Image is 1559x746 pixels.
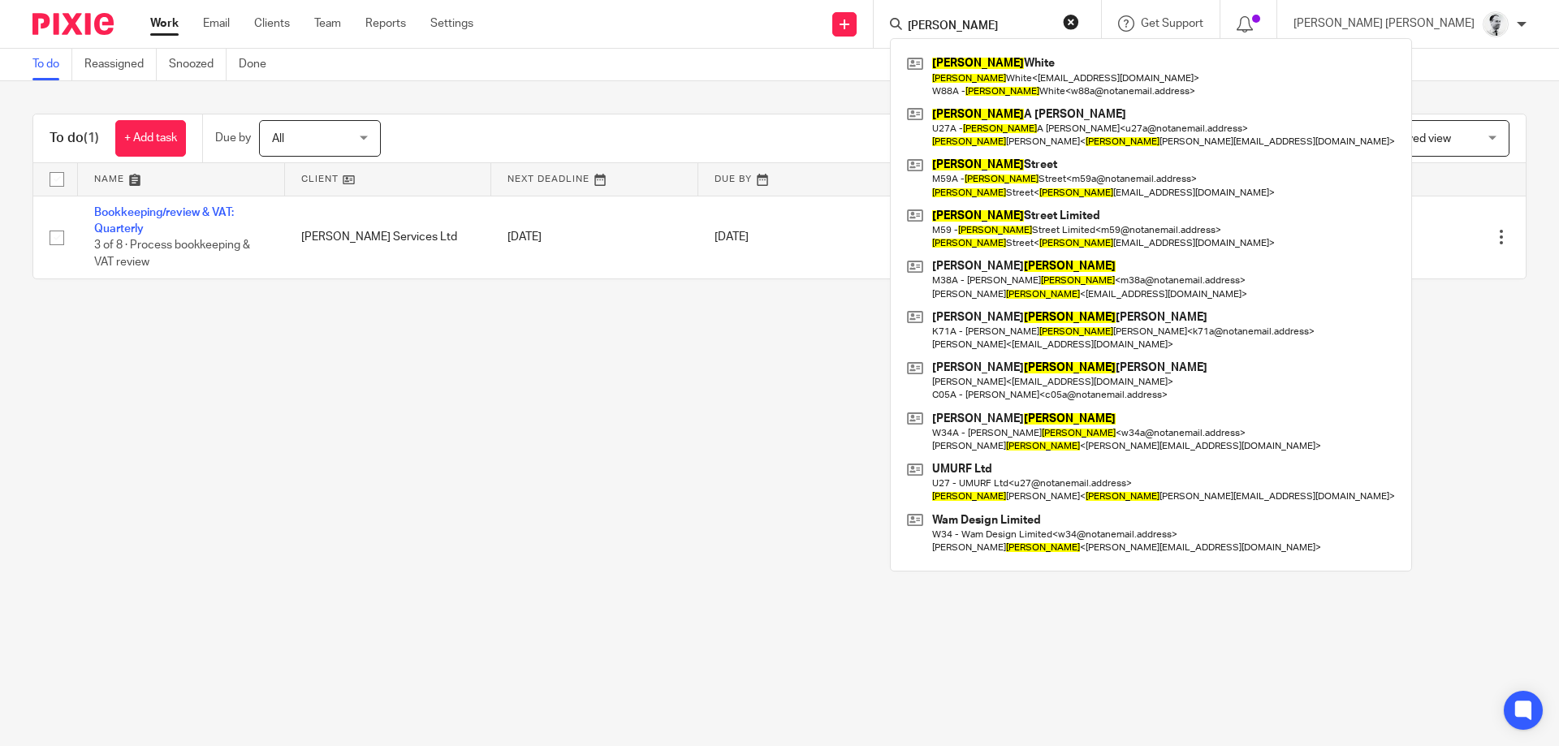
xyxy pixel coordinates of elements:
input: Search [906,19,1052,34]
a: Team [314,15,341,32]
h1: To do [50,130,99,147]
a: Clients [254,15,290,32]
td: [DATE] [491,196,698,278]
p: Due by [215,130,251,146]
span: [DATE] [715,231,749,243]
span: 3 of 8 · Process bookkeeping & VAT review [94,239,250,268]
td: [PERSON_NAME] Services Ltd [285,196,492,278]
span: All [272,133,284,144]
a: Reassigned [84,49,157,80]
span: (1) [84,132,99,144]
img: Pixie [32,13,114,35]
a: + Add task [115,120,186,157]
a: Work [150,15,179,32]
a: Bookkeeping/review & VAT: Quarterly [94,207,234,235]
p: [PERSON_NAME] [PERSON_NAME] [1293,15,1475,32]
img: Mass_2025.jpg [1483,11,1509,37]
a: Done [239,49,279,80]
a: To do [32,49,72,80]
a: Email [203,15,230,32]
a: Reports [365,15,406,32]
a: Settings [430,15,473,32]
button: Clear [1063,14,1079,30]
a: Snoozed [169,49,227,80]
span: Get Support [1141,18,1203,29]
